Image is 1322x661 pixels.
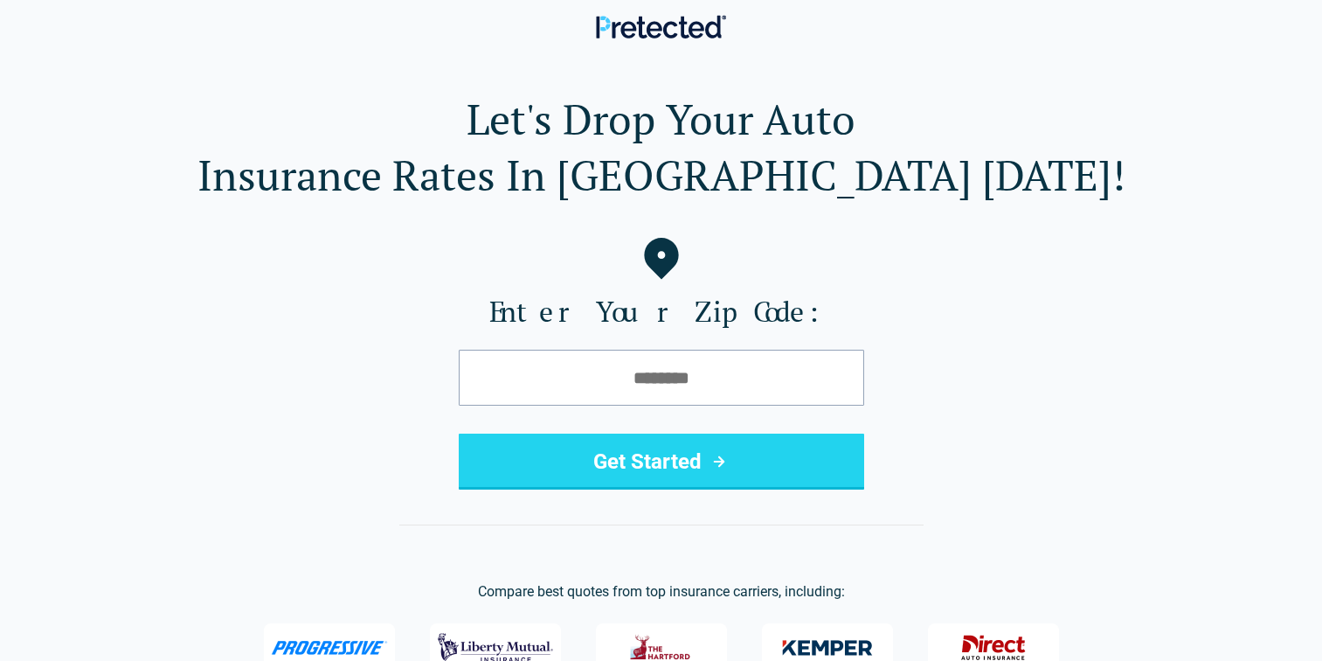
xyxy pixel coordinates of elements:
label: Enter Your Zip Code: [28,294,1294,329]
p: Compare best quotes from top insurance carriers, including: [28,581,1294,602]
img: Pretected [596,15,726,38]
img: Progressive [271,641,388,655]
h1: Let's Drop Your Auto Insurance Rates In [GEOGRAPHIC_DATA] [DATE]! [28,91,1294,203]
button: Get Started [459,434,864,490]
